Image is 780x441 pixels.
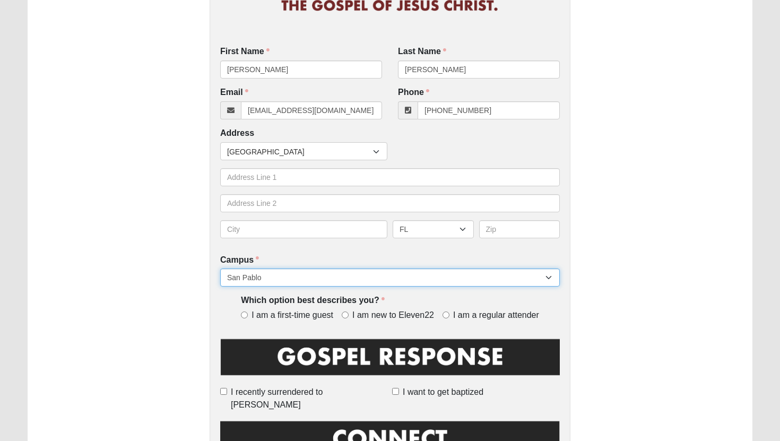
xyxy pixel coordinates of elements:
input: I am a regular attender [443,312,449,318]
input: Address Line 1 [220,168,560,186]
input: I am new to Eleven22 [342,312,349,318]
label: Phone [398,87,429,99]
label: Campus [220,254,259,266]
input: City [220,220,387,238]
span: I am new to Eleven22 [352,309,434,322]
label: Address [220,127,254,140]
span: I am a regular attender [453,309,539,322]
span: I want to get baptized [403,386,483,399]
input: I am a first-time guest [241,312,248,318]
label: Email [220,87,248,99]
label: Last Name [398,46,446,58]
span: I recently surrendered to [PERSON_NAME] [231,386,388,411]
input: Address Line 2 [220,194,560,212]
input: I recently surrendered to [PERSON_NAME] [220,388,227,395]
label: Which option best describes you? [241,295,384,307]
input: Zip [479,220,560,238]
label: First Name [220,46,270,58]
span: I am a first-time guest [252,309,333,322]
input: I want to get baptized [392,388,399,395]
img: GospelResponseBLK.png [220,337,560,384]
span: [GEOGRAPHIC_DATA] [227,143,373,161]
